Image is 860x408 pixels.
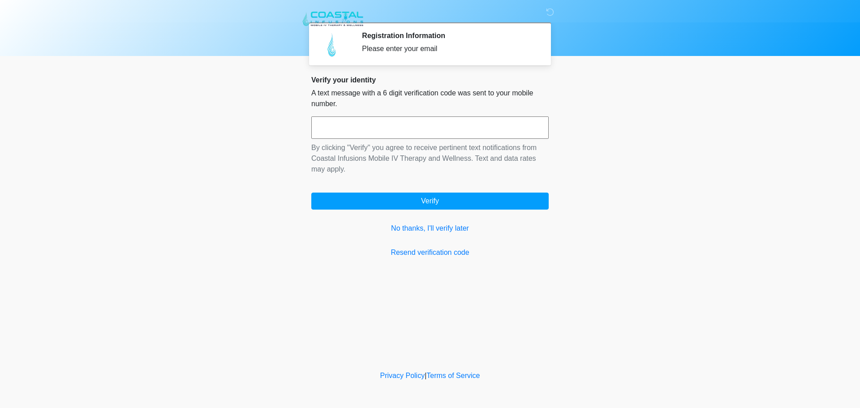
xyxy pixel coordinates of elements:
[311,88,549,109] p: A text message with a 6 digit verification code was sent to your mobile number.
[311,247,549,258] a: Resend verification code
[425,372,426,379] a: |
[426,372,480,379] a: Terms of Service
[311,142,549,175] p: By clicking "Verify" you agree to receive pertinent text notifications from Coastal Infusions Mob...
[380,372,425,379] a: Privacy Policy
[311,223,549,234] a: No thanks, I'll verify later
[318,31,345,58] img: Agent Avatar
[302,7,364,27] img: Coastal Infusions Mobile IV Therapy and Wellness Logo
[311,76,549,84] h2: Verify your identity
[362,31,535,40] h2: Registration Information
[362,43,535,54] div: Please enter your email
[311,193,549,210] button: Verify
